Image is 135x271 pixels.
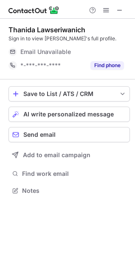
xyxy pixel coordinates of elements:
[8,147,130,163] button: Add to email campaign
[20,48,71,56] span: Email Unavailable
[8,5,59,15] img: ContactOut v5.3.10
[8,185,130,197] button: Notes
[23,90,115,97] div: Save to List / ATS / CRM
[8,25,85,34] div: Thanida Lawseriwanich
[8,107,130,122] button: AI write personalized message
[23,152,90,158] span: Add to email campaign
[22,187,127,195] span: Notes
[8,86,130,102] button: save-profile-one-click
[23,111,114,118] span: AI write personalized message
[8,127,130,142] button: Send email
[8,35,130,42] div: Sign in to view [PERSON_NAME]'s full profile.
[8,168,130,180] button: Find work email
[23,131,56,138] span: Send email
[90,61,124,70] button: Reveal Button
[22,170,127,178] span: Find work email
